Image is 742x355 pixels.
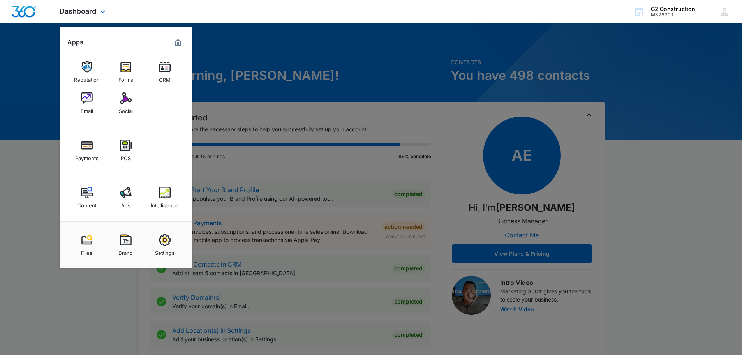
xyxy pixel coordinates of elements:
[111,57,141,87] a: Forms
[77,198,97,208] div: Content
[75,151,99,161] div: Payments
[121,151,131,161] div: POS
[111,88,141,118] a: Social
[121,198,130,208] div: Ads
[67,39,83,46] h2: Apps
[155,246,174,256] div: Settings
[60,7,96,15] span: Dashboard
[111,183,141,212] a: Ads
[72,57,102,87] a: Reputation
[172,36,184,49] a: Marketing 360® Dashboard
[651,6,695,12] div: account name
[651,12,695,18] div: account id
[72,136,102,165] a: Payments
[118,73,133,83] div: Forms
[150,183,180,212] a: Intelligence
[81,246,92,256] div: Files
[119,104,133,114] div: Social
[150,230,180,260] a: Settings
[151,198,178,208] div: Intelligence
[72,183,102,212] a: Content
[150,57,180,87] a: CRM
[72,230,102,260] a: Files
[111,136,141,165] a: POS
[72,88,102,118] a: Email
[111,230,141,260] a: Brand
[118,246,133,256] div: Brand
[81,104,93,114] div: Email
[74,73,100,83] div: Reputation
[159,73,171,83] div: CRM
